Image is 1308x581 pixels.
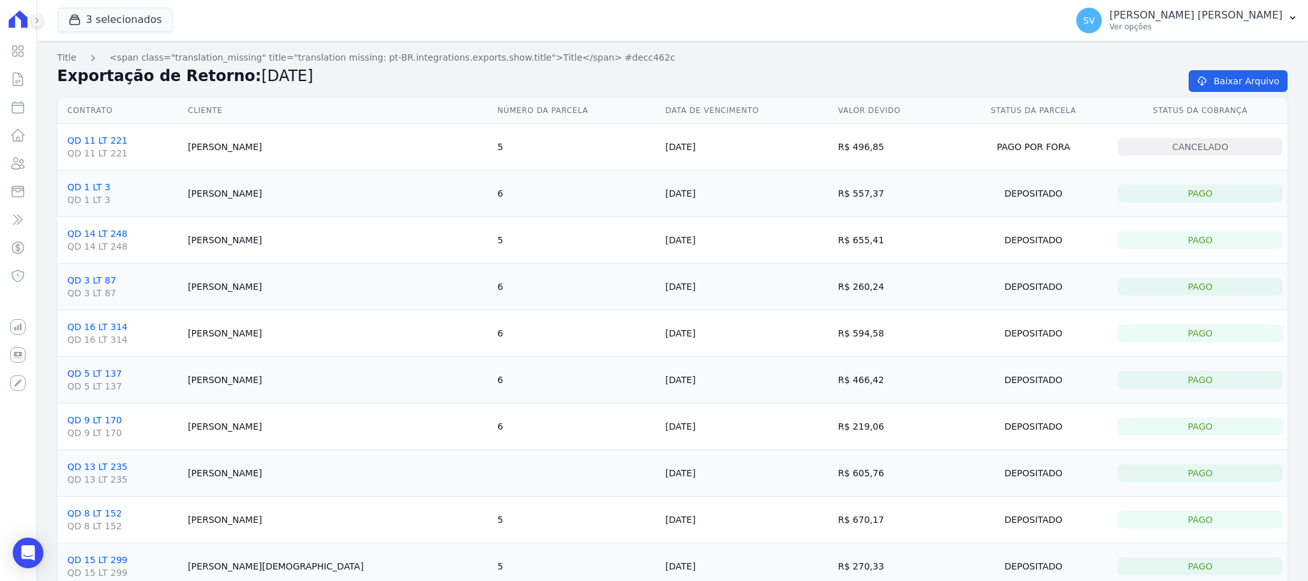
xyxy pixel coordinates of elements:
td: 6 [492,310,660,357]
td: [DATE] [660,450,832,497]
a: <span class="translation_missing" title="translation missing: pt-BR.integrations.exports.show.tit... [110,51,675,64]
button: 3 selecionados [57,8,173,32]
th: Status da Cobrança [1113,98,1288,124]
a: QD 16 LT 314QD 16 LT 314 [68,322,178,346]
div: Pago [1118,418,1282,435]
p: Ver opções [1109,22,1282,32]
td: 6 [492,170,660,217]
div: Pago [1118,185,1282,202]
td: 5 [492,497,660,543]
a: QD 13 LT 235QD 13 LT 235 [68,462,178,486]
td: [PERSON_NAME] [183,170,492,217]
td: [DATE] [660,310,832,357]
div: Open Intercom Messenger [13,538,43,568]
span: QD 1 LT 3 [68,193,178,206]
td: 5 [492,217,660,264]
span: translation missing: pt-BR.integrations.exports.index.title [57,52,77,63]
a: QD 3 LT 87QD 3 LT 87 [68,275,178,299]
td: [DATE] [660,497,832,543]
div: Depositado [959,371,1108,389]
td: R$ 496,85 [833,124,954,170]
a: QD 15 LT 299QD 15 LT 299 [68,555,178,579]
td: [DATE] [660,124,832,170]
th: Número da Parcela [492,98,660,124]
a: QD 8 LT 152QD 8 LT 152 [68,508,178,532]
td: [DATE] [660,170,832,217]
a: Baixar Arquivo [1189,70,1288,92]
span: QD 16 LT 314 [68,333,178,346]
td: R$ 466,42 [833,357,954,404]
td: [DATE] [660,357,832,404]
td: [PERSON_NAME] [183,264,492,310]
button: SV [PERSON_NAME] [PERSON_NAME] Ver opções [1066,3,1308,38]
td: 5 [492,124,660,170]
div: Pago [1118,464,1282,482]
th: Cliente [183,98,492,124]
div: Depositado [959,557,1108,575]
div: Depositado [959,324,1108,342]
div: Pago [1118,557,1282,575]
td: [DATE] [660,217,832,264]
div: Depositado [959,231,1108,249]
span: QD 15 LT 299 [68,566,178,579]
div: Pago [1118,324,1282,342]
td: [DATE] [660,404,832,450]
div: Depositado [959,418,1108,435]
td: [PERSON_NAME] [183,497,492,543]
span: QD 11 LT 221 [68,147,178,160]
div: Pago por fora [959,138,1108,156]
td: [DATE] [660,264,832,310]
div: Pago [1118,511,1282,529]
td: R$ 605,76 [833,450,954,497]
span: SV [1083,16,1095,25]
h2: Exportação de Retorno: [57,64,1169,87]
span: QD 9 LT 170 [68,426,178,439]
div: Depositado [959,185,1108,202]
td: [PERSON_NAME] [183,310,492,357]
td: R$ 557,37 [833,170,954,217]
td: R$ 655,41 [833,217,954,264]
td: [PERSON_NAME] [183,217,492,264]
th: Data de Vencimento [660,98,832,124]
td: [PERSON_NAME] [183,357,492,404]
div: Pago [1118,371,1282,389]
span: QD 3 LT 87 [68,287,178,299]
span: QD 5 LT 137 [68,380,178,393]
span: QD 13 LT 235 [68,473,178,486]
div: Depositado [959,464,1108,482]
th: Valor devido [833,98,954,124]
div: Pago [1118,231,1282,249]
td: R$ 594,58 [833,310,954,357]
span: QD 8 LT 152 [68,520,178,532]
td: 6 [492,404,660,450]
td: [PERSON_NAME] [183,450,492,497]
div: Depositado [959,278,1108,296]
td: R$ 670,17 [833,497,954,543]
nav: Breadcrumb [57,51,1288,64]
a: QD 5 LT 137QD 5 LT 137 [68,368,178,393]
span: QD 14 LT 248 [68,240,178,253]
p: [PERSON_NAME] [PERSON_NAME] [1109,9,1282,22]
td: 6 [492,357,660,404]
td: [PERSON_NAME] [183,124,492,170]
td: 6 [492,264,660,310]
th: Contrato [57,98,183,124]
span: [DATE] [261,67,313,85]
a: QD 9 LT 170QD 9 LT 170 [68,415,178,439]
a: QD 11 LT 221QD 11 LT 221 [68,135,178,160]
th: Status da Parcela [954,98,1113,124]
td: R$ 260,24 [833,264,954,310]
td: R$ 219,06 [833,404,954,450]
div: Pago [1118,278,1282,296]
div: Cancelado [1118,138,1282,156]
a: QD 1 LT 3QD 1 LT 3 [68,182,178,206]
div: Depositado [959,511,1108,529]
a: QD 14 LT 248QD 14 LT 248 [68,229,178,253]
a: Title [57,51,77,64]
td: [PERSON_NAME] [183,404,492,450]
